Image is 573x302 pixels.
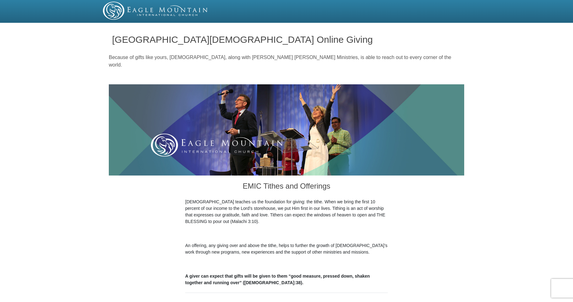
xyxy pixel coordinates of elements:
[109,54,464,69] p: Because of gifts like yours, [DEMOGRAPHIC_DATA], along with [PERSON_NAME] [PERSON_NAME] Ministrie...
[185,176,388,199] h3: EMIC Tithes and Offerings
[103,2,208,20] img: EMIC
[185,199,388,225] p: [DEMOGRAPHIC_DATA] teaches us the foundation for giving: the tithe. When we bring the first 10 pe...
[185,242,388,255] p: An offering, any giving over and above the tithe, helps to further the growth of [DEMOGRAPHIC_DAT...
[112,34,461,45] h1: [GEOGRAPHIC_DATA][DEMOGRAPHIC_DATA] Online Giving
[185,274,370,285] b: A giver can expect that gifts will be given to them “good measure, pressed down, shaken together ...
